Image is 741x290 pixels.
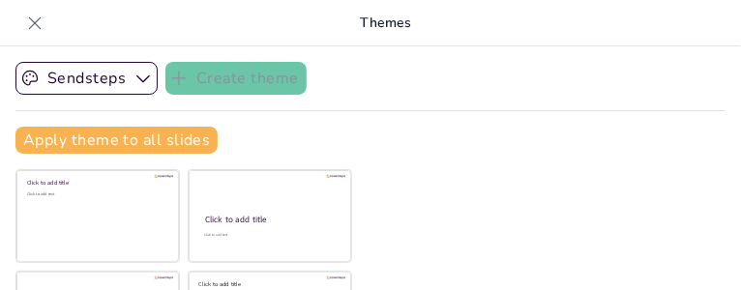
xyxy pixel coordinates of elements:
[15,62,158,95] button: Sendsteps
[27,180,165,188] div: Click to add title
[204,233,333,238] div: Click to add text
[199,280,338,288] div: Click to add title
[165,62,307,95] button: Create theme
[205,214,334,225] div: Click to add title
[27,192,165,197] div: Click to add text
[15,127,218,154] button: Apply theme to all slides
